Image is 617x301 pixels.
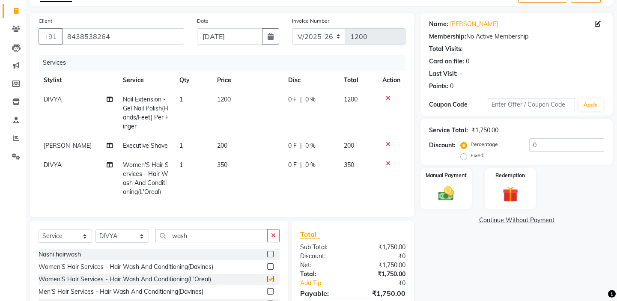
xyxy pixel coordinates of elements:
th: Stylist [39,71,118,90]
span: 0 F [288,161,297,170]
label: Percentage [471,140,498,148]
div: No Active Membership [429,32,604,41]
label: Manual Payment [426,172,467,179]
div: Coupon Code [429,100,487,109]
span: | [300,141,302,150]
button: +91 [39,28,63,45]
div: ₹0 [353,252,412,261]
span: 0 % [305,161,316,170]
th: Action [377,71,405,90]
div: Payable: [294,288,353,298]
input: Search or Scan [155,229,268,242]
div: Membership: [429,32,466,41]
div: Sub Total: [294,243,353,252]
label: Invoice Number [292,17,329,25]
span: 350 [217,161,227,169]
label: Redemption [495,172,525,179]
span: DIVYA [44,95,62,103]
img: _cash.svg [433,185,459,203]
span: 1 [179,161,183,169]
input: Search by Name/Mobile/Email/Code [62,28,184,45]
span: Executive Shave [123,142,168,149]
div: Services [39,55,412,71]
div: - [459,69,462,78]
span: 1 [179,95,183,103]
div: 0 [466,57,469,66]
label: Client [39,17,52,25]
th: Price [212,71,283,90]
div: Women'S Hair Services - Hair Wash And Conditioning(Davines) [39,262,213,271]
div: Nashi hairwash [39,250,81,259]
div: Discount: [294,252,353,261]
span: 0 F [288,141,297,150]
span: 1200 [344,95,358,103]
span: 200 [217,142,227,149]
div: ₹1,750.00 [353,270,412,279]
div: ₹1,750.00 [471,126,498,135]
span: Nail Extension - Gel Nail Polish(Hands/Feet) Per Finger [123,95,169,130]
div: Women'S Hair Services - Hair Wash And Conditioning(L'Oreal) [39,275,211,284]
span: | [300,161,302,170]
th: Service [118,71,174,90]
span: Total [300,230,320,239]
button: Apply [578,98,603,111]
div: Net: [294,261,353,270]
span: 1 [179,142,183,149]
th: Total [339,71,377,90]
a: [PERSON_NAME] [450,20,498,29]
th: Qty [174,71,212,90]
div: 0 [450,82,453,91]
span: 350 [344,161,354,169]
span: | [300,95,302,104]
div: Points: [429,82,448,91]
img: _gift.svg [498,185,523,204]
div: Service Total: [429,126,468,135]
div: ₹1,750.00 [353,288,412,298]
div: ₹0 [363,279,412,288]
div: Total: [294,270,353,279]
span: [PERSON_NAME] [44,142,92,149]
div: Last Visit: [429,69,458,78]
div: Discount: [429,141,456,150]
a: Add Tip [294,279,363,288]
div: ₹1,750.00 [353,261,412,270]
span: 0 F [288,95,297,104]
span: 200 [344,142,354,149]
label: Date [197,17,209,25]
div: Card on file: [429,57,464,66]
input: Enter Offer / Coupon Code [488,98,575,111]
span: DIVYA [44,161,62,169]
th: Disc [283,71,339,90]
span: 0 % [305,141,316,150]
div: Men'S Hair Services - Hair Wash And Conditioning(Davines) [39,287,203,296]
div: ₹1,750.00 [353,243,412,252]
a: Continue Without Payment [422,216,611,225]
label: Fixed [471,152,483,159]
span: Women'S Hair Services - Hair Wash And Conditioning(L'Oreal) [123,161,169,196]
span: 0 % [305,95,316,104]
span: 1200 [217,95,231,103]
div: Name: [429,20,448,29]
div: Total Visits: [429,45,463,54]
